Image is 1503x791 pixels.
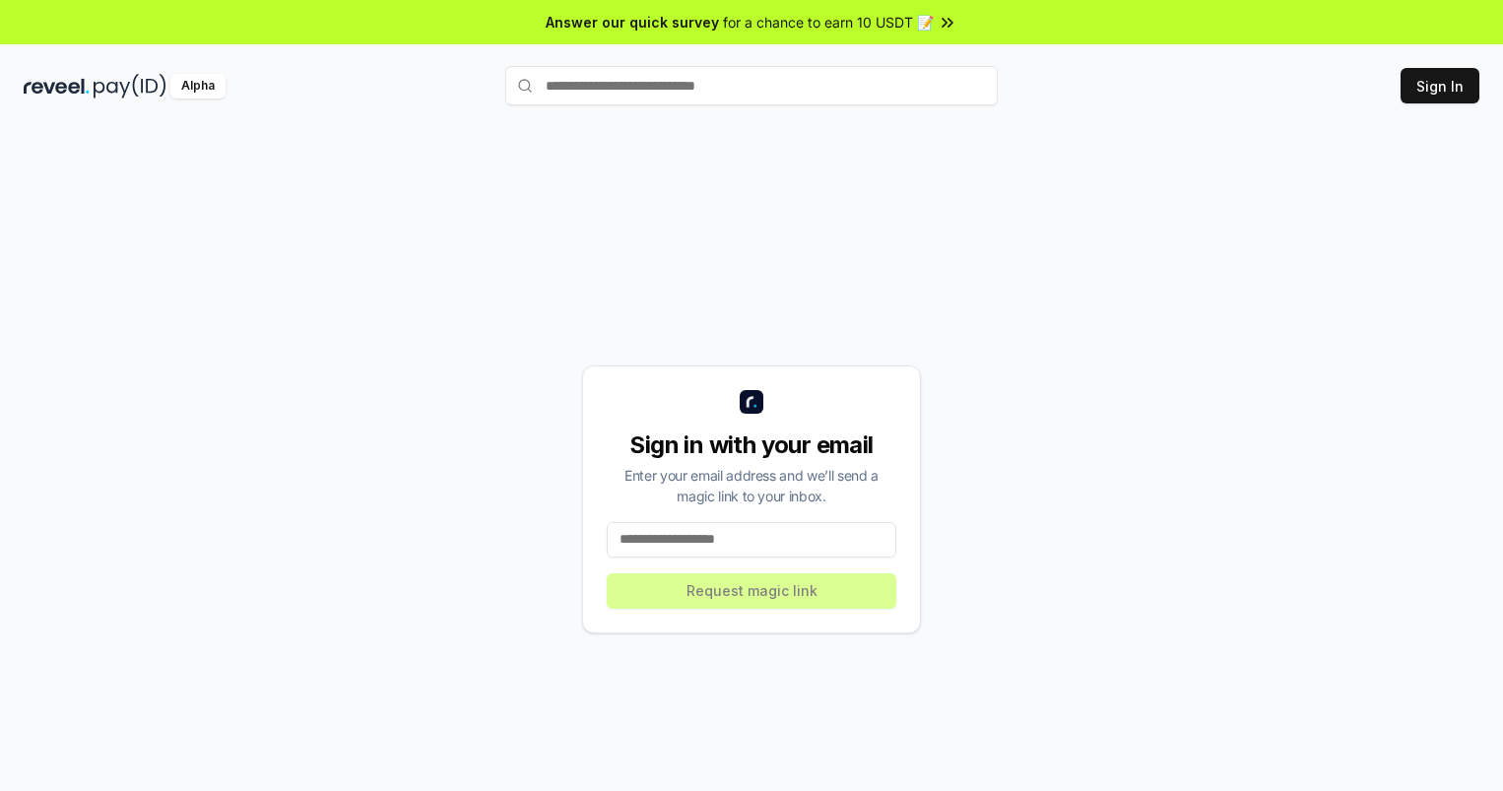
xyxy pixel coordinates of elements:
div: Enter your email address and we’ll send a magic link to your inbox. [607,465,896,506]
img: reveel_dark [24,74,90,99]
div: Alpha [170,74,226,99]
div: Sign in with your email [607,429,896,461]
button: Sign In [1401,68,1479,103]
span: Answer our quick survey [546,12,719,33]
span: for a chance to earn 10 USDT 📝 [723,12,934,33]
img: logo_small [740,390,763,414]
img: pay_id [94,74,166,99]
